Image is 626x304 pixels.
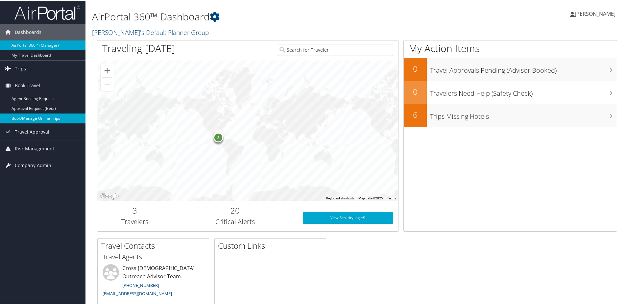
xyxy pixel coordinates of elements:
[404,80,617,103] a: 0Travelers Need Help (Safety Check)
[103,252,204,261] h3: Travel Agents
[99,191,121,200] a: Open this area in Google Maps (opens a new window)
[14,4,80,20] img: airportal-logo.png
[15,157,51,173] span: Company Admin
[404,86,427,97] h2: 0
[358,196,383,199] span: Map data ©2025
[122,282,159,288] a: [PHONE_NUMBER]
[404,109,427,120] h2: 6
[214,132,224,142] div: 3
[387,196,396,199] a: Terms (opens in new tab)
[570,3,622,23] a: [PERSON_NAME]
[15,23,41,40] span: Dashboards
[101,63,114,77] button: Zoom in
[103,290,172,296] a: [EMAIL_ADDRESS][DOMAIN_NAME]
[15,140,54,156] span: Risk Management
[15,123,49,139] span: Travel Approval
[99,191,121,200] img: Google
[430,62,617,74] h3: Travel Approvals Pending (Advisor Booked)
[278,43,393,55] input: Search for Traveler
[404,41,617,55] h1: My Action Items
[178,204,293,215] h2: 20
[101,240,209,251] h2: Travel Contacts
[102,41,175,55] h1: Traveling [DATE]
[326,195,354,200] button: Keyboard shortcuts
[15,60,26,76] span: Trips
[404,103,617,126] a: 6Trips Missing Hotels
[303,211,393,223] a: View SecurityLogic®
[15,77,40,93] span: Book Travel
[101,77,114,90] button: Zoom out
[102,204,168,215] h2: 3
[99,264,207,299] li: Cross [DEMOGRAPHIC_DATA] Outreach Advisor Team
[92,27,210,36] a: [PERSON_NAME]'s Default Planner Group
[92,9,445,23] h1: AirPortal 360™ Dashboard
[575,10,615,17] span: [PERSON_NAME]
[218,240,326,251] h2: Custom Links
[430,85,617,97] h3: Travelers Need Help (Safety Check)
[102,216,168,226] h3: Travelers
[178,216,293,226] h3: Critical Alerts
[404,57,617,80] a: 0Travel Approvals Pending (Advisor Booked)
[430,108,617,120] h3: Trips Missing Hotels
[404,63,427,74] h2: 0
